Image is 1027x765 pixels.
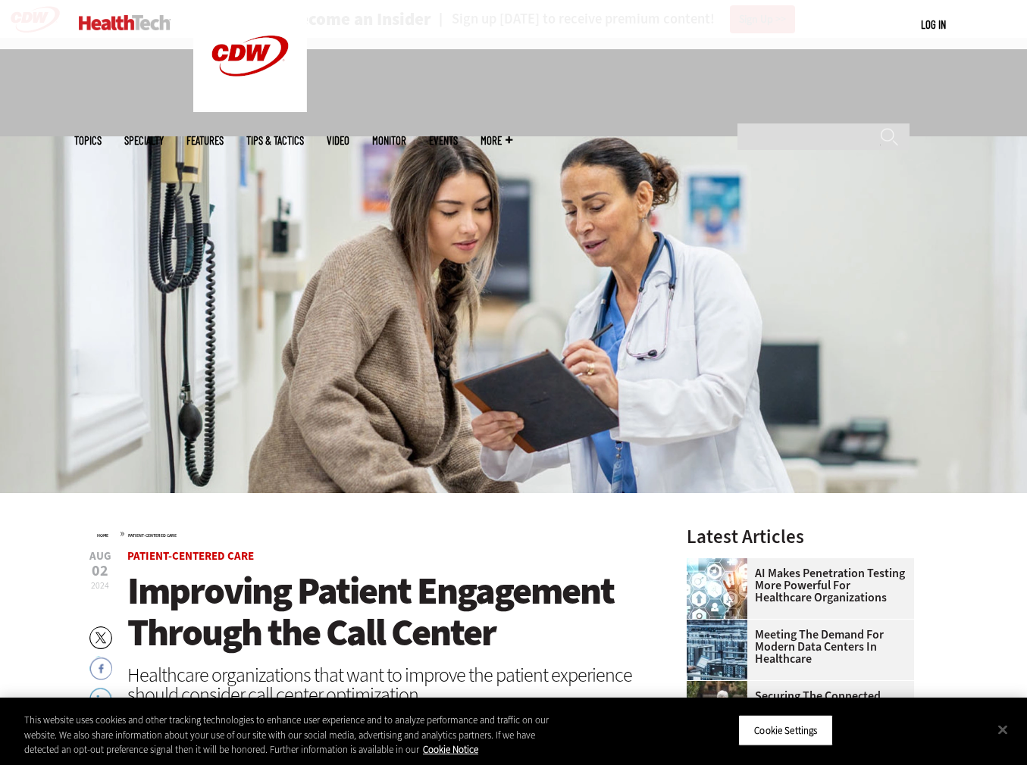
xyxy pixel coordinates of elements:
span: Topics [74,135,102,146]
img: Home [79,15,171,30]
img: Healthcare and hacking concept [687,558,747,619]
a: Securing the Connected Ecosystem of Senior Care [687,690,905,714]
img: nurse walks with senior woman through a garden [687,681,747,742]
img: engineer with laptop overlooking data center [687,620,747,680]
a: Video [327,135,349,146]
button: Cookie Settings [738,714,833,746]
span: Aug [89,551,111,562]
span: 02 [89,564,111,579]
a: Features [186,135,224,146]
a: AI Makes Penetration Testing More Powerful for Healthcare Organizations [687,567,905,604]
a: Events [429,135,458,146]
a: engineer with laptop overlooking data center [687,620,755,632]
div: Healthcare organizations that want to improve the patient experience should consider call center ... [127,665,647,704]
div: » [97,527,647,539]
a: nurse walks with senior woman through a garden [687,681,755,693]
a: More information about your privacy [423,743,478,756]
a: Home [97,532,108,539]
button: Close [986,713,1019,746]
a: Meeting the Demand for Modern Data Centers in Healthcare [687,629,905,665]
a: Patient-Centered Care [128,532,177,539]
a: Tips & Tactics [246,135,304,146]
div: User menu [921,17,946,33]
span: Improving Patient Engagement Through the Call Center [127,566,614,657]
a: Patient-Centered Care [127,548,254,564]
a: MonITor [372,135,406,146]
div: This website uses cookies and other tracking technologies to enhance user experience and to analy... [24,713,565,757]
span: More [481,135,512,146]
span: 2024 [91,579,109,592]
a: CDW [193,100,307,116]
a: Log in [921,17,946,31]
h3: Latest Articles [687,527,914,546]
a: Healthcare and hacking concept [687,558,755,570]
span: Specialty [124,135,164,146]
